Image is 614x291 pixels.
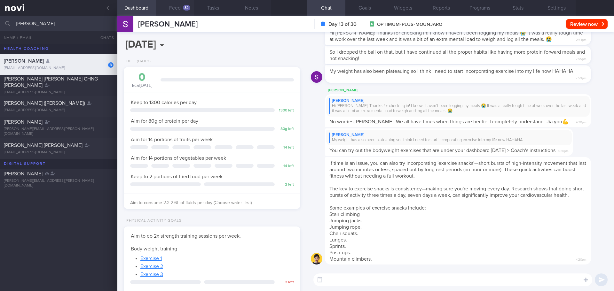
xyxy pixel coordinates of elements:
[138,20,198,28] span: [PERSON_NAME]
[131,234,241,239] span: Aim to do 2x strength training sessions per week.
[278,127,294,132] div: 80 g left
[576,74,586,80] span: 2:59pm
[140,256,162,261] a: Exercise 1
[4,108,114,113] div: [EMAIL_ADDRESS][DOMAIN_NAME]
[329,244,346,249] span: Sprints.
[329,225,362,230] span: Jumping rope.
[278,145,294,150] div: 14 left
[140,272,163,277] a: Exercise 3
[329,119,569,124] span: No worries [PERSON_NAME]! We all have times when things are hectic. I completely understand. Jia ...
[278,164,294,169] div: 14 left
[329,98,587,103] div: [PERSON_NAME]
[377,21,442,28] span: OPTIMUM-PLUS-MOUNJARO
[131,246,177,251] span: Body weight training
[566,19,608,29] button: Review now
[130,72,154,83] div: 0
[329,133,569,138] div: [PERSON_NAME]
[576,256,586,262] span: 4:20pm
[278,108,294,113] div: 1300 left
[329,161,586,179] span: If time is an issue, you can also try incorporating 'exercise snacks'—short bursts of high-intens...
[4,76,98,88] span: [PERSON_NAME] [PERSON_NAME] CHNG [PERSON_NAME]
[329,237,347,242] span: Lunges.
[131,156,226,161] span: Aim for 14 portions of vegetables per week
[4,101,85,106] span: [PERSON_NAME] ([PERSON_NAME])
[278,182,294,187] div: 2 left
[329,218,363,223] span: Jumping jacks.
[140,264,163,269] a: Exercise 2
[329,205,426,211] span: Some examples of exercise snacks include:
[4,119,43,125] span: [PERSON_NAME]
[329,148,555,153] span: You can try out the bodyweight exercises that are under your dashboard [DATE] > Coach's instructions
[130,201,252,205] span: Aim to consume 2.2-2.6L of fluids per day (Choose water first)
[4,90,114,95] div: [EMAIL_ADDRESS][DOMAIN_NAME]
[130,72,154,89] div: kcal [DATE]
[329,103,587,114] div: Hi [PERSON_NAME]! Thanks for checking in! I know I haven’t been logging my meals 😭 It was a reall...
[131,137,213,142] span: Aim for 14 portions of fruits per week
[558,147,569,153] span: 4:20pm
[108,62,114,68] div: 8
[4,150,114,155] div: [EMAIL_ADDRESS][DOMAIN_NAME]
[329,186,584,198] span: The key to exercise snacks is consistency—making sure you're moving every day. Research shows tha...
[131,174,223,179] span: Keep to 2 portions of fried food per week
[576,119,586,125] span: 4:20pm
[329,69,573,74] span: My weight has also been plateauing so I think I need to start incorporating exercise into my life...
[92,31,117,44] button: Chats
[328,21,357,27] strong: Day 13 of 30
[183,5,190,11] div: 32
[329,231,358,236] span: Chair squats.
[131,119,198,124] span: Aim for 80g of protein per day
[4,58,44,64] span: [PERSON_NAME]
[124,218,182,223] div: Physical Activity Goals
[4,127,114,136] div: [PERSON_NAME][EMAIL_ADDRESS][PERSON_NAME][DOMAIN_NAME]
[124,59,151,64] div: Diet (Daily)
[329,212,360,217] span: Stair climbing
[576,55,586,61] span: 2:55pm
[4,171,43,176] span: [PERSON_NAME]
[329,50,585,61] span: So I dropped the ball on that, but I have continued all the proper habits like having more protei...
[325,87,610,94] div: [PERSON_NAME]
[278,280,294,285] div: 2 left
[4,179,114,188] div: [PERSON_NAME][EMAIL_ADDRESS][PERSON_NAME][DOMAIN_NAME]
[329,250,351,255] span: Push-ups.
[4,143,83,148] span: [PERSON_NAME] [PERSON_NAME]
[329,257,372,262] span: Mountain climbers.
[131,100,197,105] span: Keep to 1300 calories per day
[576,36,586,42] span: 2:54pm
[329,138,569,143] div: My weight has also been plateauing so I think I need to start incorporating exercise into my life...
[4,66,114,71] div: [EMAIL_ADDRESS][DOMAIN_NAME]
